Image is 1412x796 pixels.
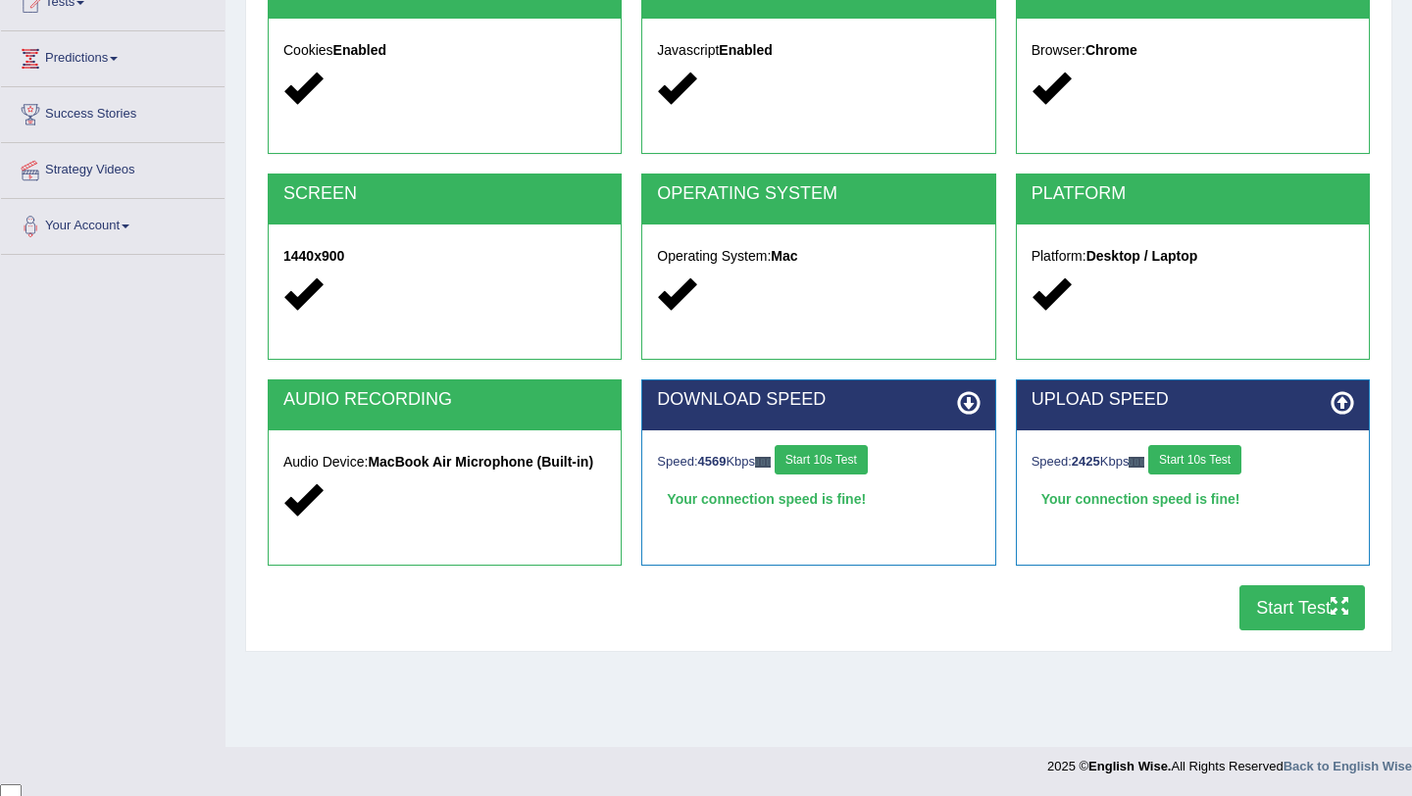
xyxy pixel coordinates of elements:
div: Your connection speed is fine! [1032,484,1354,514]
strong: English Wise. [1088,759,1171,773]
img: ajax-loader-fb-connection.gif [755,457,771,468]
a: Strategy Videos [1,143,225,192]
strong: Enabled [333,42,386,58]
div: Your connection speed is fine! [657,484,980,514]
button: Start 10s Test [775,445,868,474]
img: ajax-loader-fb-connection.gif [1129,457,1144,468]
h5: Javascript [657,43,980,58]
div: Speed: Kbps [1032,445,1354,479]
h5: Cookies [283,43,606,58]
strong: Desktop / Laptop [1086,248,1198,264]
strong: 4569 [698,454,727,469]
h2: SCREEN [283,184,606,204]
a: Predictions [1,31,225,80]
h5: Operating System: [657,249,980,264]
h2: AUDIO RECORDING [283,390,606,410]
a: Success Stories [1,87,225,136]
h5: Platform: [1032,249,1354,264]
strong: Chrome [1085,42,1137,58]
h2: PLATFORM [1032,184,1354,204]
strong: 2425 [1072,454,1100,469]
h2: OPERATING SYSTEM [657,184,980,204]
h2: UPLOAD SPEED [1032,390,1354,410]
strong: MacBook Air Microphone (Built-in) [368,454,593,470]
div: 2025 © All Rights Reserved [1047,747,1412,775]
button: Start Test [1239,585,1365,630]
button: Start 10s Test [1148,445,1241,474]
a: Back to English Wise [1284,759,1412,773]
strong: 1440x900 [283,248,344,264]
strong: Mac [771,248,797,264]
a: Your Account [1,199,225,248]
h5: Audio Device: [283,455,606,470]
strong: Enabled [719,42,772,58]
div: Speed: Kbps [657,445,980,479]
h5: Browser: [1032,43,1354,58]
h2: DOWNLOAD SPEED [657,390,980,410]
